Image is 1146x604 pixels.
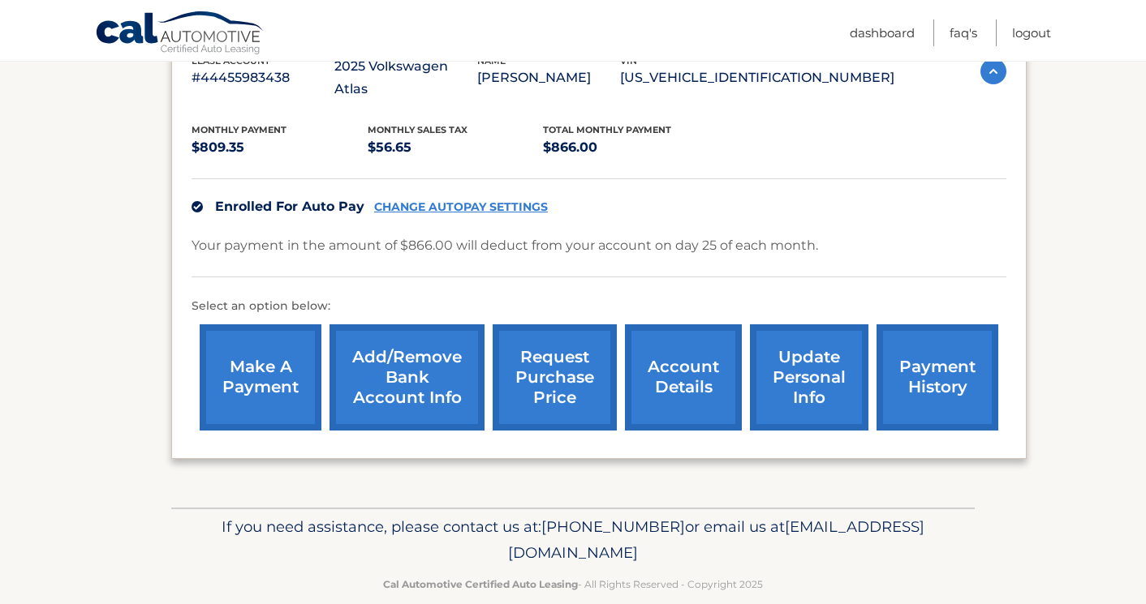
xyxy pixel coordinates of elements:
[477,66,620,89] p: [PERSON_NAME]
[182,576,964,593] p: - All Rights Reserved - Copyright 2025
[950,19,977,46] a: FAQ's
[192,201,203,212] img: check.svg
[95,11,265,58] a: Cal Automotive
[493,324,617,431] a: request purchase price
[215,199,364,214] span: Enrolled For Auto Pay
[200,324,321,431] a: make a payment
[192,234,818,257] p: Your payment in the amount of $866.00 will deduct from your account on day 25 of each month.
[750,324,868,431] a: update personal info
[1012,19,1051,46] a: Logout
[383,578,578,590] strong: Cal Automotive Certified Auto Leasing
[368,124,467,135] span: Monthly sales Tax
[980,58,1006,84] img: accordion-active.svg
[543,124,671,135] span: Total Monthly Payment
[850,19,915,46] a: Dashboard
[182,514,964,566] p: If you need assistance, please contact us at: or email us at
[334,55,477,101] p: 2025 Volkswagen Atlas
[368,136,544,159] p: $56.65
[625,324,742,431] a: account details
[192,136,368,159] p: $809.35
[374,200,548,214] a: CHANGE AUTOPAY SETTINGS
[192,297,1006,316] p: Select an option below:
[192,66,334,89] p: #44455983438
[541,517,685,536] span: [PHONE_NUMBER]
[543,136,719,159] p: $866.00
[877,324,998,431] a: payment history
[620,66,894,89] p: [US_VEHICLE_IDENTIFICATION_NUMBER]
[330,324,485,431] a: Add/Remove bank account info
[192,124,286,135] span: Monthly Payment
